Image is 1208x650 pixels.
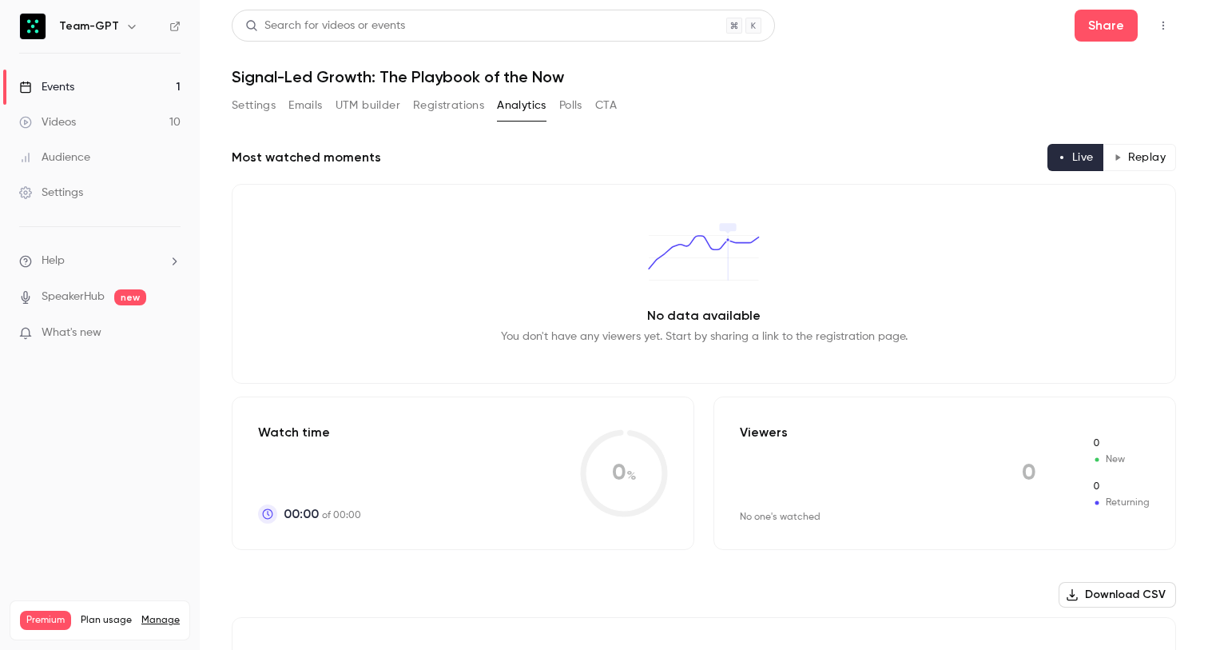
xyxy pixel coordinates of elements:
[284,504,319,524] span: 00:00
[1059,582,1176,608] button: Download CSV
[413,93,484,118] button: Registrations
[114,289,146,305] span: new
[19,79,74,95] div: Events
[1047,144,1104,171] button: Live
[232,93,276,118] button: Settings
[595,93,617,118] button: CTA
[42,325,101,341] span: What's new
[559,93,582,118] button: Polls
[497,93,546,118] button: Analytics
[288,93,322,118] button: Emails
[1075,10,1138,42] button: Share
[1092,496,1150,510] span: Returning
[20,14,46,39] img: Team-GPT
[336,93,400,118] button: UTM builder
[19,185,83,201] div: Settings
[1092,480,1150,494] span: Returning
[42,253,65,269] span: Help
[81,614,132,627] span: Plan usage
[647,306,761,325] p: No data available
[740,423,788,442] p: Viewers
[59,18,119,34] h6: Team-GPT
[740,511,821,524] div: No one's watched
[1092,453,1150,467] span: New
[1103,144,1176,171] button: Replay
[1092,437,1150,451] span: New
[232,67,1176,86] h1: Signal-Led Growth: The Playbook of the Now
[501,329,908,345] p: You don't have any viewers yet. Start by sharing a link to the registration page.
[19,150,90,165] div: Audience
[19,253,181,269] li: help-dropdown-opener
[232,148,381,167] h2: Most watched moments
[20,611,71,630] span: Premium
[245,18,405,34] div: Search for videos or events
[258,423,361,442] p: Watch time
[141,614,180,627] a: Manage
[19,114,76,130] div: Videos
[42,289,105,305] a: SpeakerHub
[284,504,361,524] p: of 00:00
